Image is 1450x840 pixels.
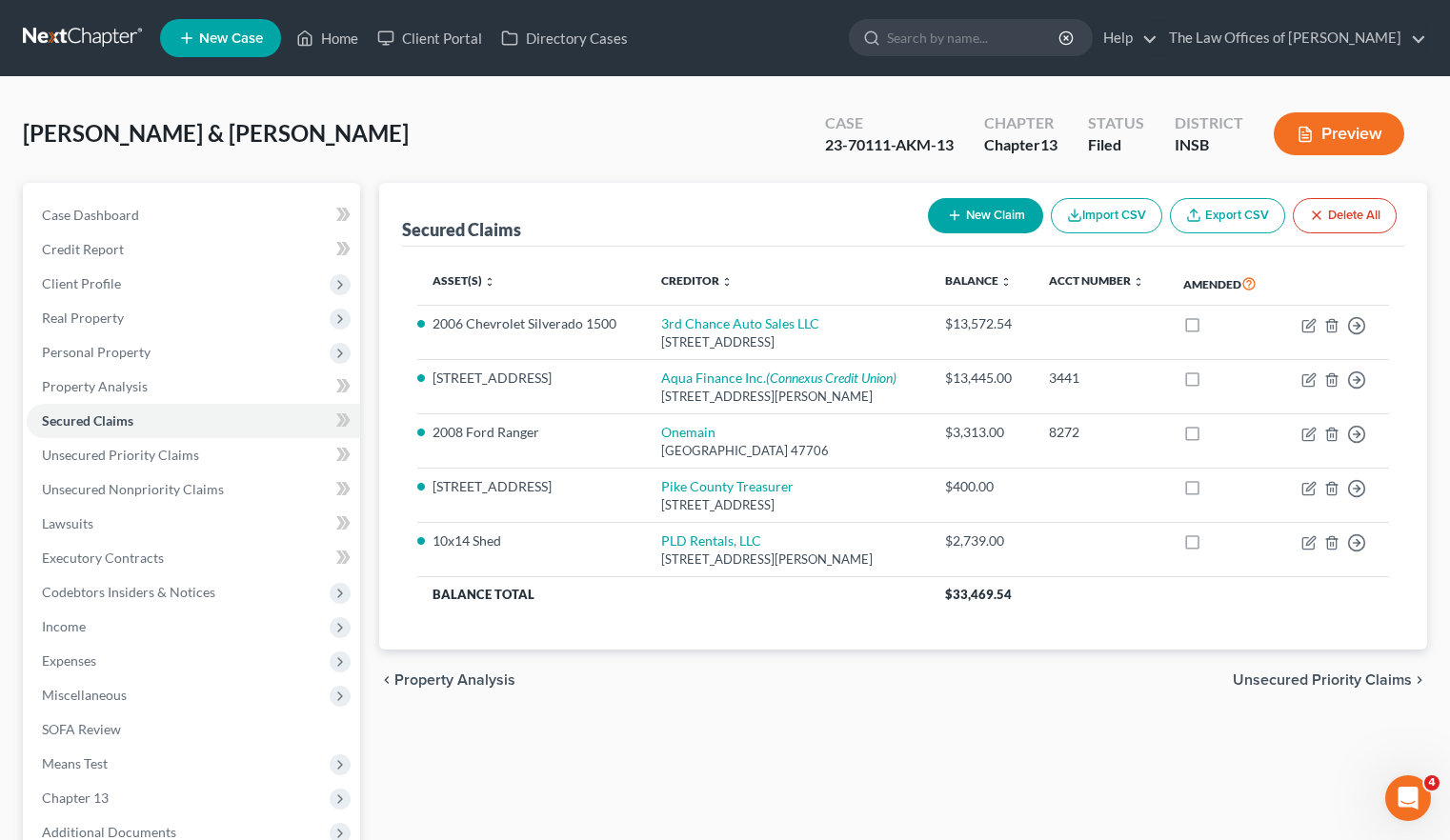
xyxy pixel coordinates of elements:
span: Client Profile [42,275,121,291]
li: [STREET_ADDRESS] [433,369,631,388]
button: Unsecured Priority Claims chevron_right [1233,672,1427,688]
span: Income [42,618,86,634]
a: Pike County Treasurer [661,478,794,494]
span: $33,469.54 [945,587,1012,602]
i: unfold_more [721,276,733,288]
span: 13 [1040,135,1057,153]
span: Real Property [42,310,124,326]
span: SOFA Review [42,721,121,737]
span: Property Analysis [42,378,148,394]
span: Expenses [42,652,96,669]
li: 2006 Chevrolet Silverado 1500 [433,314,631,333]
a: 3rd Chance Auto Sales LLC [661,315,819,331]
div: Chapter [984,134,1057,156]
a: PLD Rentals, LLC [661,532,761,549]
div: $2,739.00 [945,531,1018,550]
a: Onemain [661,424,715,440]
span: Additional Documents [42,824,176,840]
div: [GEOGRAPHIC_DATA] 47706 [661,442,915,460]
div: $400.00 [945,477,1018,496]
a: Aqua Finance Inc.(Connexus Credit Union) [661,370,896,386]
div: Case [825,112,954,134]
div: Chapter [984,112,1057,134]
div: Secured Claims [402,218,521,241]
span: Unsecured Priority Claims [1233,672,1412,688]
button: Import CSV [1051,198,1162,233]
a: SOFA Review [27,712,360,747]
button: Preview [1274,112,1404,155]
th: Balance Total [417,577,931,611]
span: Chapter 13 [42,790,109,806]
a: Lawsuits [27,507,360,541]
span: Secured Claims [42,412,133,429]
a: Credit Report [27,232,360,267]
span: Codebtors Insiders & Notices [42,584,215,600]
i: (Connexus Credit Union) [766,370,896,386]
span: New Case [199,31,263,46]
a: Directory Cases [492,21,637,55]
div: $3,313.00 [945,423,1018,442]
a: Client Portal [368,21,492,55]
span: Lawsuits [42,515,93,531]
a: Home [287,21,368,55]
span: Credit Report [42,241,124,257]
th: Amended [1168,262,1279,306]
div: [STREET_ADDRESS][PERSON_NAME] [661,550,915,569]
span: 4 [1424,775,1440,790]
button: chevron_left Property Analysis [379,672,515,688]
a: Unsecured Nonpriority Claims [27,472,360,507]
li: 10x14 Shed [433,531,631,550]
i: unfold_more [484,276,495,288]
iframe: Intercom live chat [1385,775,1431,821]
span: Executory Contracts [42,550,164,566]
a: The Law Offices of [PERSON_NAME] [1159,21,1426,55]
span: Unsecured Nonpriority Claims [42,481,224,497]
div: Filed [1088,134,1144,156]
i: chevron_left [379,672,394,688]
div: Status [1088,112,1144,134]
i: unfold_more [1133,276,1144,288]
div: $13,445.00 [945,369,1018,388]
span: Property Analysis [394,672,515,688]
a: Asset(s) unfold_more [433,273,495,288]
span: Unsecured Priority Claims [42,447,199,463]
span: Miscellaneous [42,687,127,703]
div: 23-70111-AKM-13 [825,134,954,156]
button: New Claim [928,198,1043,233]
span: Personal Property [42,344,151,360]
div: $13,572.54 [945,314,1018,333]
a: Acct Number unfold_more [1049,273,1144,288]
span: Means Test [42,755,108,771]
div: [STREET_ADDRESS][PERSON_NAME] [661,388,915,406]
i: chevron_right [1412,672,1427,688]
a: Balance unfold_more [945,273,1012,288]
i: unfold_more [1000,276,1012,288]
input: Search by name... [887,20,1061,55]
a: Executory Contracts [27,541,360,575]
a: Property Analysis [27,370,360,404]
span: Case Dashboard [42,207,139,223]
div: [STREET_ADDRESS] [661,333,915,351]
span: [PERSON_NAME] & [PERSON_NAME] [23,119,409,147]
a: Creditor unfold_more [661,273,733,288]
li: [STREET_ADDRESS] [433,477,631,496]
div: 3441 [1049,369,1153,388]
li: 2008 Ford Ranger [433,423,631,442]
a: Export CSV [1170,198,1285,233]
div: 8272 [1049,423,1153,442]
div: [STREET_ADDRESS] [661,496,915,514]
a: Case Dashboard [27,198,360,232]
a: Unsecured Priority Claims [27,438,360,472]
div: District [1175,112,1243,134]
div: INSB [1175,134,1243,156]
a: Secured Claims [27,404,360,438]
button: Delete All [1293,198,1397,233]
a: Help [1094,21,1158,55]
